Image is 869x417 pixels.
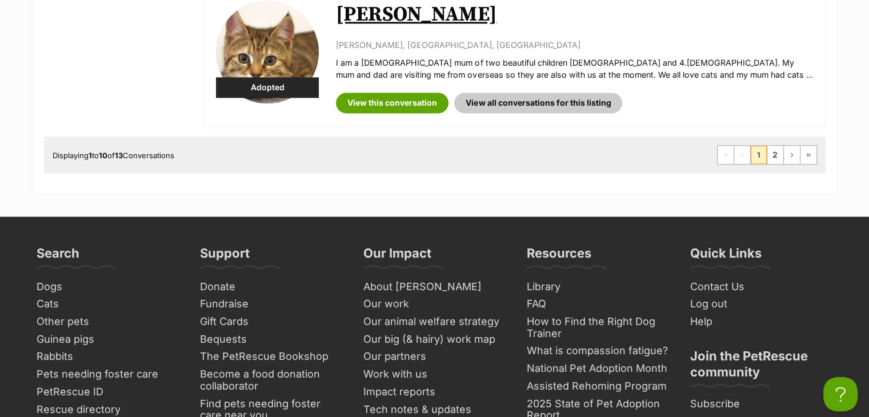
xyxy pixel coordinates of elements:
[359,313,511,331] a: Our animal welfare strategy
[32,331,184,348] a: Guinea pigs
[32,366,184,383] a: Pets needing foster care
[359,348,511,366] a: Our partners
[37,245,79,268] h3: Search
[195,295,347,313] a: Fundraise
[195,366,347,395] a: Become a food donation collaborator
[522,313,674,342] a: How to Find the Right Dog Trainer
[32,383,184,401] a: PetRescue ID
[522,342,674,360] a: What is compassion fatigue?
[690,245,762,268] h3: Quick Links
[32,348,184,366] a: Rabbits
[200,245,250,268] h3: Support
[32,278,184,296] a: Dogs
[800,146,816,164] a: Last page
[718,146,734,164] span: First page
[522,360,674,378] a: National Pet Adoption Month
[690,348,833,387] h3: Join the PetRescue community
[195,313,347,331] a: Gift Cards
[195,348,347,366] a: The PetRescue Bookshop
[686,395,838,413] a: Subscribe
[454,93,622,113] a: View all conversations for this listing
[336,93,448,113] a: View this conversation
[32,295,184,313] a: Cats
[359,331,511,348] a: Our big (& hairy) work map
[216,1,319,103] img: Wilma
[336,39,813,51] p: [PERSON_NAME], [GEOGRAPHIC_DATA], [GEOGRAPHIC_DATA]
[734,146,750,164] span: Previous page
[115,151,123,160] strong: 13
[686,295,838,313] a: Log out
[53,151,174,160] span: Displaying to of Conversations
[99,151,107,160] strong: 10
[522,278,674,296] a: Library
[216,77,319,98] div: Adopted
[363,245,431,268] h3: Our Impact
[195,331,347,348] a: Bequests
[717,145,817,165] nav: Pagination
[522,295,674,313] a: FAQ
[823,377,858,411] iframe: Help Scout Beacon - Open
[527,245,591,268] h3: Resources
[359,295,511,313] a: Our work
[686,278,838,296] a: Contact Us
[336,2,496,27] a: [PERSON_NAME]
[522,378,674,395] a: Assisted Rehoming Program
[751,146,767,164] span: Page 1
[359,383,511,401] a: Impact reports
[686,313,838,331] a: Help
[767,146,783,164] a: Page 2
[784,146,800,164] a: Next page
[359,366,511,383] a: Work with us
[336,57,813,81] p: I am a [DEMOGRAPHIC_DATA] mum of two beautiful children [DEMOGRAPHIC_DATA] and 4.[DEMOGRAPHIC_DAT...
[89,151,92,160] strong: 1
[195,278,347,296] a: Donate
[359,278,511,296] a: About [PERSON_NAME]
[32,313,184,331] a: Other pets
